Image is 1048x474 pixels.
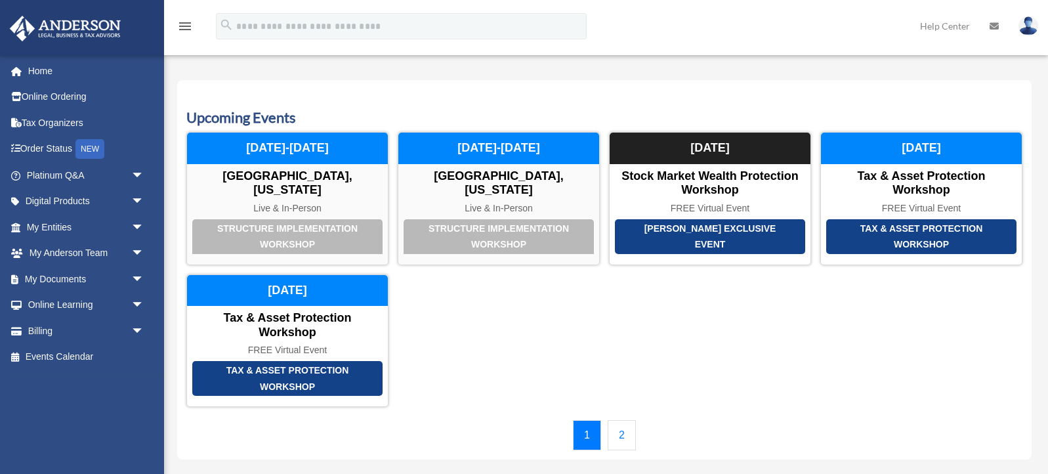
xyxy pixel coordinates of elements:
span: arrow_drop_down [131,292,157,319]
div: FREE Virtual Event [610,203,810,214]
span: arrow_drop_down [131,188,157,215]
a: My Entitiesarrow_drop_down [9,214,164,240]
div: FREE Virtual Event [821,203,1022,214]
div: Tax & Asset Protection Workshop [187,311,388,339]
div: Tax & Asset Protection Workshop [821,169,1022,198]
div: Structure Implementation Workshop [404,219,594,254]
a: Tax Organizers [9,110,164,136]
a: Tax & Asset Protection Workshop Tax & Asset Protection Workshop FREE Virtual Event [DATE] [820,132,1022,265]
h3: Upcoming Events [186,108,1022,128]
a: Online Learningarrow_drop_down [9,292,164,318]
a: Home [9,58,164,84]
a: Platinum Q&Aarrow_drop_down [9,162,164,188]
div: [GEOGRAPHIC_DATA], [US_STATE] [398,169,599,198]
span: arrow_drop_down [131,240,157,267]
div: Live & In-Person [187,203,388,214]
a: Digital Productsarrow_drop_down [9,188,164,215]
a: Order StatusNEW [9,136,164,163]
div: [DATE] [187,275,388,307]
div: Structure Implementation Workshop [192,219,383,254]
a: [PERSON_NAME] Exclusive Event Stock Market Wealth Protection Workshop FREE Virtual Event [DATE] [609,132,811,265]
a: Billingarrow_drop_down [9,318,164,344]
span: arrow_drop_down [131,214,157,241]
div: [DATE] [610,133,810,164]
div: Tax & Asset Protection Workshop [192,361,383,396]
div: FREE Virtual Event [187,345,388,356]
span: arrow_drop_down [131,318,157,345]
div: Tax & Asset Protection Workshop [826,219,1017,254]
div: [DATE]-[DATE] [398,133,599,164]
div: [DATE] [821,133,1022,164]
span: arrow_drop_down [131,266,157,293]
a: 2 [608,420,636,450]
a: Structure Implementation Workshop [GEOGRAPHIC_DATA], [US_STATE] Live & In-Person [DATE]-[DATE] [398,132,600,265]
a: My Documentsarrow_drop_down [9,266,164,292]
a: Tax & Asset Protection Workshop Tax & Asset Protection Workshop FREE Virtual Event [DATE] [186,274,388,407]
i: menu [177,18,193,34]
div: NEW [75,139,104,159]
a: 1 [573,420,601,450]
a: Events Calendar [9,344,157,370]
div: Live & In-Person [398,203,599,214]
div: Stock Market Wealth Protection Workshop [610,169,810,198]
img: Anderson Advisors Platinum Portal [6,16,125,41]
a: menu [177,23,193,34]
img: User Pic [1018,16,1038,35]
a: Online Ordering [9,84,164,110]
div: [DATE]-[DATE] [187,133,388,164]
div: [PERSON_NAME] Exclusive Event [615,219,805,254]
i: search [219,18,234,32]
div: [GEOGRAPHIC_DATA], [US_STATE] [187,169,388,198]
a: Structure Implementation Workshop [GEOGRAPHIC_DATA], [US_STATE] Live & In-Person [DATE]-[DATE] [186,132,388,265]
span: arrow_drop_down [131,162,157,189]
a: My Anderson Teamarrow_drop_down [9,240,164,267]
